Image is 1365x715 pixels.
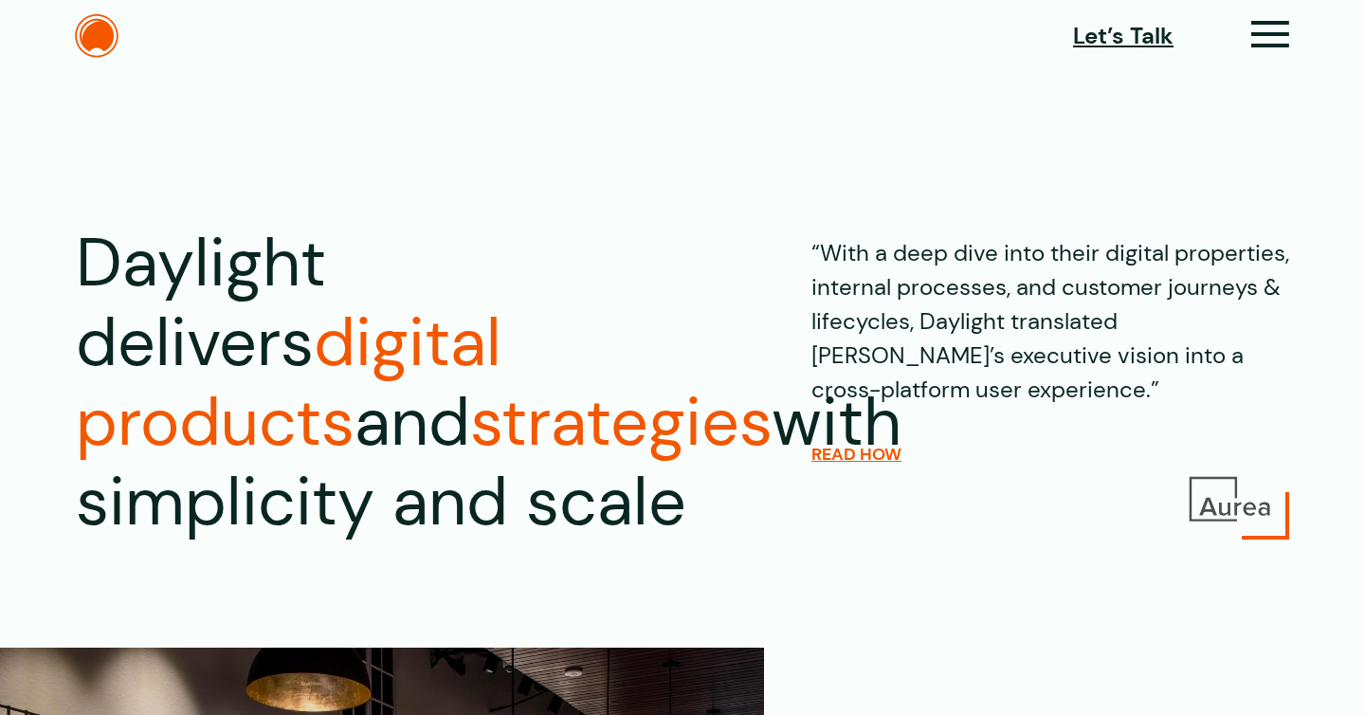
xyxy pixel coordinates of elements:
img: Aurea Logo [1185,473,1275,525]
a: READ HOW [811,444,901,465]
span: strategies [470,379,772,466]
span: digital products [76,300,501,466]
img: The Daylight Studio Logo [75,14,118,58]
p: “With a deep dive into their digital properties, internal processes, and customer journeys & life... [811,224,1289,407]
h1: Daylight delivers and with simplicity and scale [76,224,686,542]
a: Let’s Talk [1073,19,1174,53]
